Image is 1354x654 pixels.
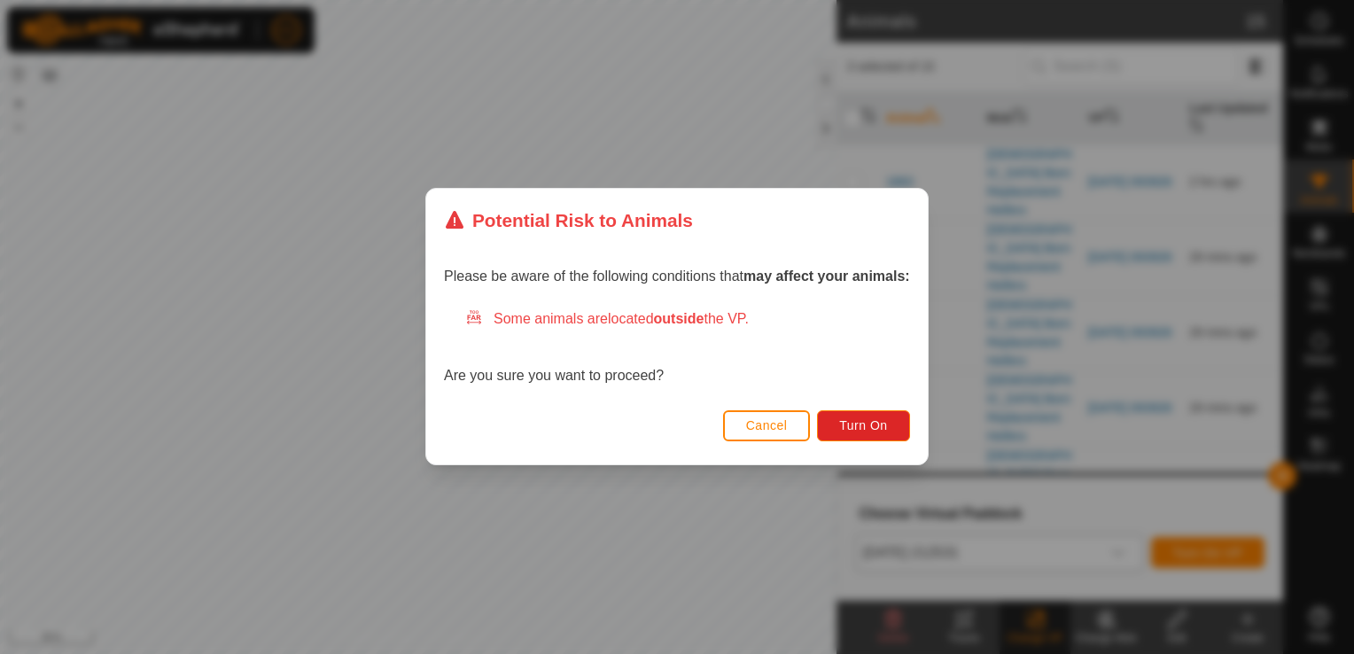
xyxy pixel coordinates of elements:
[746,419,788,433] span: Cancel
[444,309,910,387] div: Are you sure you want to proceed?
[654,312,704,327] strong: outside
[444,269,910,284] span: Please be aware of the following conditions that
[608,312,749,327] span: located the VP.
[465,309,910,331] div: Some animals are
[723,410,811,441] button: Cancel
[840,419,888,433] span: Turn On
[444,206,693,234] div: Potential Risk to Animals
[818,410,910,441] button: Turn On
[743,269,910,284] strong: may affect your animals:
